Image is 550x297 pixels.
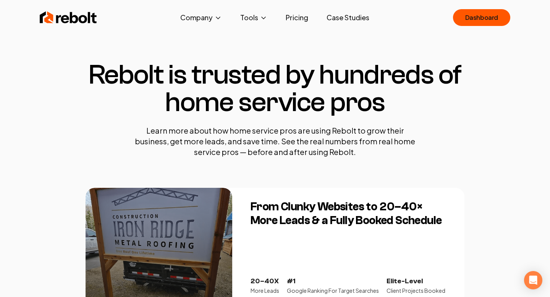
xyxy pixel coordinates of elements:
[86,61,464,116] h1: Rebolt is trusted by hundreds of home service pros
[174,10,228,25] button: Company
[280,10,314,25] a: Pricing
[251,276,279,287] p: 20–40X
[387,276,445,287] p: Elite-Level
[287,276,379,287] p: #1
[234,10,273,25] button: Tools
[251,200,449,228] h3: From Clunky Websites to 20–40× More Leads & a Fully Booked Schedule
[320,10,375,25] a: Case Studies
[387,287,445,294] p: Client Projects Booked
[453,9,510,26] a: Dashboard
[251,287,279,294] p: More Leads
[130,125,420,157] p: Learn more about how home service pros are using Rebolt to grow their business, get more leads, a...
[524,271,542,289] div: Open Intercom Messenger
[40,10,97,25] img: Rebolt Logo
[287,287,379,294] p: Google Ranking For Target Searches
